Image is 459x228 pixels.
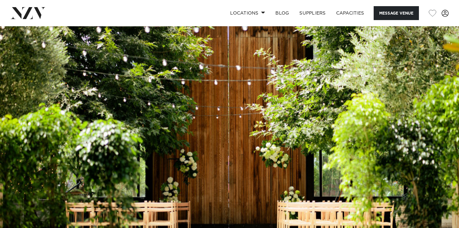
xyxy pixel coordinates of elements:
img: nzv-logo.png [10,7,46,19]
a: Capacities [331,6,369,20]
a: BLOG [270,6,294,20]
button: Message Venue [374,6,419,20]
a: Locations [225,6,270,20]
a: SUPPLIERS [294,6,331,20]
